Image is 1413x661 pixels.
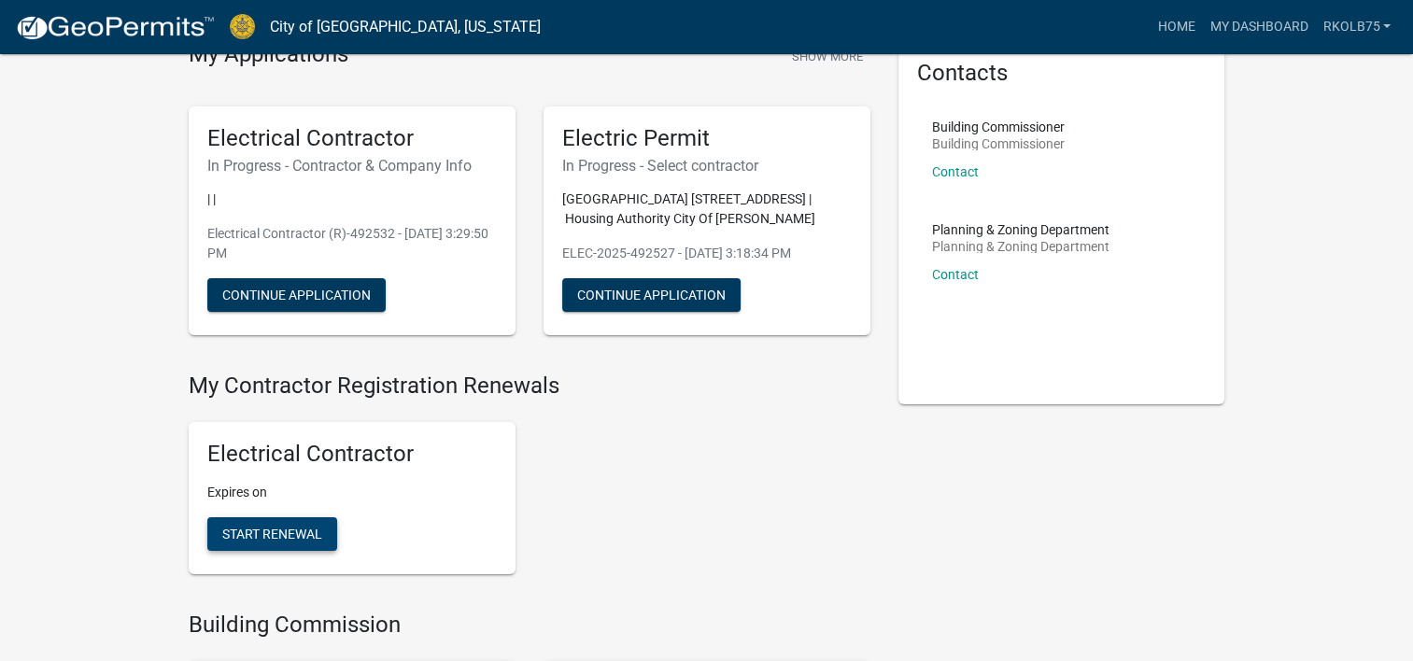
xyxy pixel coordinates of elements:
h6: In Progress - Contractor & Company Info [207,157,497,175]
a: Contact [932,267,979,282]
p: Electrical Contractor (R)-492532 - [DATE] 3:29:50 PM [207,224,497,263]
wm-registration-list-section: My Contractor Registration Renewals [189,373,870,589]
p: [GEOGRAPHIC_DATA] [STREET_ADDRESS] | Housing Authority City Of [PERSON_NAME] [562,190,852,229]
a: My Dashboard [1202,9,1315,45]
button: Continue Application [207,278,386,312]
a: City of [GEOGRAPHIC_DATA], [US_STATE] [270,11,541,43]
h4: Building Commission [189,612,870,639]
p: Building Commissioner [932,120,1065,134]
p: Expires on [207,483,497,502]
img: City of Jeffersonville, Indiana [230,14,255,39]
h5: Electrical Contractor [207,125,497,152]
a: Home [1150,9,1202,45]
p: | | [207,190,497,209]
p: Planning & Zoning Department [932,240,1109,253]
p: Building Commissioner [932,137,1065,150]
h5: Electrical Contractor [207,441,497,468]
p: Planning & Zoning Department [932,223,1109,236]
button: Continue Application [562,278,741,312]
p: ELEC-2025-492527 - [DATE] 3:18:34 PM [562,244,852,263]
h4: My Applications [189,41,348,69]
a: rkolb75 [1315,9,1398,45]
h5: Contacts [917,60,1207,87]
a: Contact [932,164,979,179]
span: Start Renewal [222,527,322,541]
h6: In Progress - Select contractor [562,157,852,175]
button: Show More [784,41,870,72]
h4: My Contractor Registration Renewals [189,373,870,400]
h5: Electric Permit [562,125,852,152]
button: Start Renewal [207,517,337,551]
